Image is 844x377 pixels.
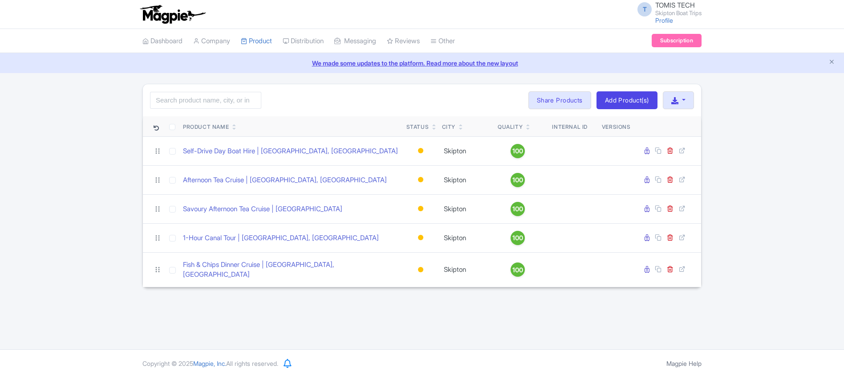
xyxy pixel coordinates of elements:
span: Magpie, Inc. [193,360,226,367]
div: Building [416,144,425,157]
th: Versions [598,116,634,137]
a: Company [193,29,230,53]
a: Savoury Afternoon Tea Cruise | [GEOGRAPHIC_DATA] [183,204,342,214]
div: Building [416,231,425,244]
button: Close announcement [828,57,835,68]
th: Internal ID [542,116,598,137]
img: logo-ab69f6fb50320c5b225c76a69d11143b.png [138,4,207,24]
a: Add Product(s) [596,91,657,109]
span: 100 [512,265,523,275]
span: T [637,2,652,16]
small: Skipton Boat Trips [655,10,702,16]
a: Product [241,29,272,53]
span: 100 [512,204,523,214]
a: Profile [655,16,673,24]
input: Search product name, city, or interal id [150,92,261,109]
td: Skipton [438,194,494,223]
a: Share Products [528,91,591,109]
a: Messaging [334,29,376,53]
div: Product Name [183,123,229,131]
div: Copyright © 2025 All rights reserved. [137,359,284,368]
a: Reviews [387,29,420,53]
div: Quality [498,123,523,131]
a: Subscription [652,34,702,47]
div: Building [416,202,425,215]
a: 100 [498,262,538,277]
a: Afternoon Tea Cruise | [GEOGRAPHIC_DATA], [GEOGRAPHIC_DATA] [183,175,387,185]
td: Skipton [438,165,494,194]
a: Other [430,29,455,53]
a: Magpie Help [666,360,702,367]
span: TOMIS TECH [655,1,695,9]
a: 100 [498,144,538,158]
a: 1-Hour Canal Tour | [GEOGRAPHIC_DATA], [GEOGRAPHIC_DATA] [183,233,379,243]
div: Building [416,173,425,186]
div: City [442,123,455,131]
a: 100 [498,173,538,187]
span: 100 [512,146,523,156]
div: Status [406,123,429,131]
a: We made some updates to the platform. Read more about the new layout [5,58,839,68]
a: Dashboard [142,29,183,53]
span: 100 [512,233,523,243]
a: 100 [498,231,538,245]
div: Building [416,263,425,276]
td: Skipton [438,252,494,287]
a: Self-Drive Day Boat Hire | [GEOGRAPHIC_DATA], [GEOGRAPHIC_DATA] [183,146,398,156]
td: Skipton [438,223,494,252]
a: Fish & Chips Dinner Cruise | [GEOGRAPHIC_DATA], [GEOGRAPHIC_DATA] [183,260,399,280]
td: Skipton [438,136,494,165]
a: Distribution [283,29,324,53]
a: 100 [498,202,538,216]
a: T TOMIS TECH Skipton Boat Trips [632,2,702,16]
span: 100 [512,175,523,185]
